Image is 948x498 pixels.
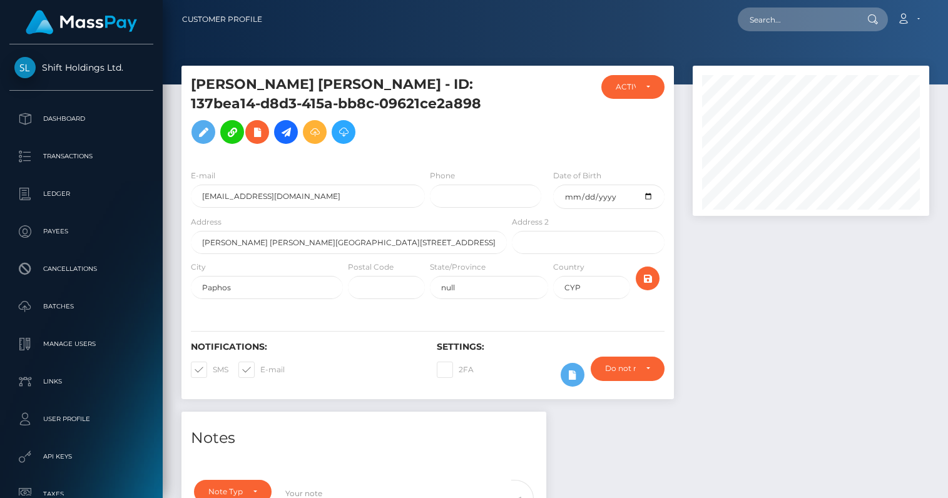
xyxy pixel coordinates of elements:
[14,185,148,203] p: Ledger
[9,62,153,73] span: Shift Holdings Ltd.
[553,262,584,273] label: Country
[430,170,455,181] label: Phone
[191,362,228,378] label: SMS
[14,447,148,466] p: API Keys
[9,404,153,435] a: User Profile
[14,335,148,353] p: Manage Users
[9,328,153,360] a: Manage Users
[14,410,148,429] p: User Profile
[591,357,664,380] button: Do not require
[191,262,206,273] label: City
[14,372,148,391] p: Links
[26,10,137,34] img: MassPay Logo
[191,342,418,352] h6: Notifications:
[437,342,664,352] h6: Settings:
[9,178,153,210] a: Ledger
[738,8,855,31] input: Search...
[191,170,215,181] label: E-mail
[9,253,153,285] a: Cancellations
[9,141,153,172] a: Transactions
[191,75,500,150] h5: [PERSON_NAME] [PERSON_NAME] - ID: 137bea14-d8d3-415a-bb8c-09621ce2a898
[512,216,549,228] label: Address 2
[9,103,153,135] a: Dashboard
[14,147,148,166] p: Transactions
[274,120,298,144] a: Initiate Payout
[616,82,636,92] div: ACTIVE
[601,75,665,99] button: ACTIVE
[14,109,148,128] p: Dashboard
[191,427,537,449] h4: Notes
[9,291,153,322] a: Batches
[9,366,153,397] a: Links
[430,262,486,273] label: State/Province
[208,487,243,497] div: Note Type
[14,57,36,78] img: Shift Holdings Ltd.
[14,297,148,316] p: Batches
[9,441,153,472] a: API Keys
[14,260,148,278] p: Cancellations
[553,170,601,181] label: Date of Birth
[605,363,635,373] div: Do not require
[9,216,153,247] a: Payees
[348,262,394,273] label: Postal Code
[191,216,222,228] label: Address
[437,362,474,378] label: 2FA
[14,222,148,241] p: Payees
[238,362,285,378] label: E-mail
[182,6,262,33] a: Customer Profile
